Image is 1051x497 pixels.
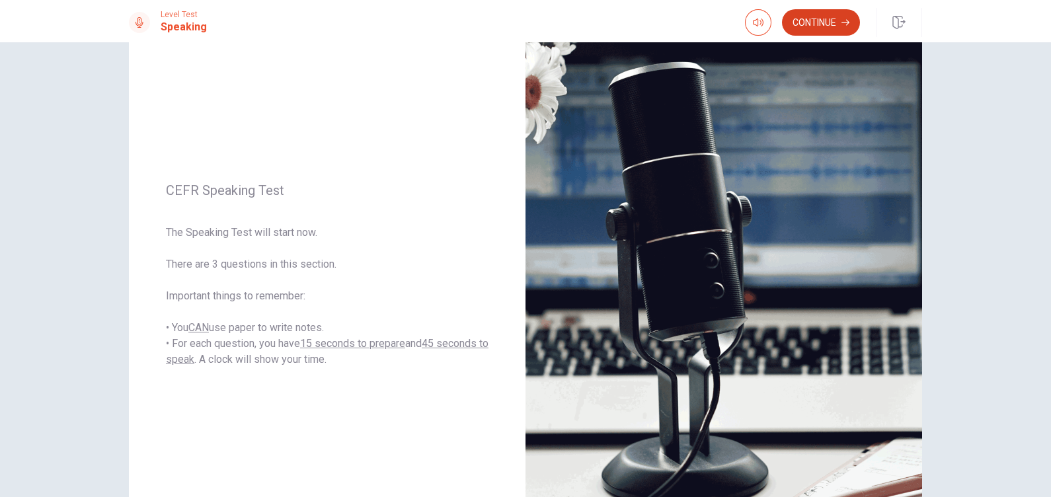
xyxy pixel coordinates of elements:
[782,9,860,36] button: Continue
[166,225,488,367] span: The Speaking Test will start now. There are 3 questions in this section. Important things to reme...
[166,182,488,198] span: CEFR Speaking Test
[188,321,209,334] u: CAN
[161,19,207,35] h1: Speaking
[300,337,405,350] u: 15 seconds to prepare
[161,10,207,19] span: Level Test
